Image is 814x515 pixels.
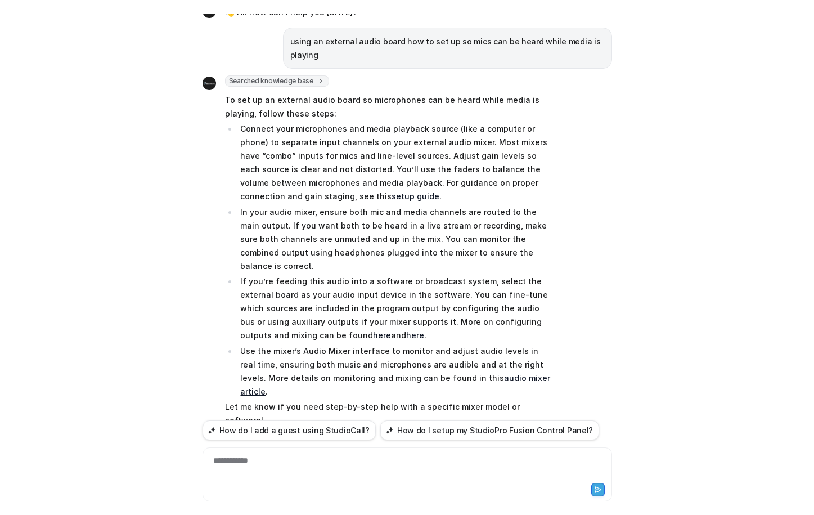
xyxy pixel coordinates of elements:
p: using an external audio board how to set up so mics can be heard while media is playing [290,35,605,62]
p: In your audio mixer, ensure both mic and media channels are routed to the main output. If you wan... [240,205,554,273]
a: setup guide [392,191,439,201]
p: Let me know if you need step-by-step help with a specific mixer model or software! [225,400,554,427]
button: How do I setup my StudioPro Fusion Control Panel? [380,420,599,440]
a: here [406,330,424,340]
a: audio mixer article [240,373,550,396]
button: How do I add a guest using StudioCall? [203,420,376,440]
a: here [373,330,391,340]
p: To set up an external audio board so microphones can be heard while media is playing, follow thes... [225,93,554,120]
span: Searched knowledge base [225,75,329,87]
p: Use the mixer’s Audio Mixer interface to monitor and adjust audio levels in real time, ensuring b... [240,344,554,398]
p: If you’re feeding this audio into a software or broadcast system, select the external board as yo... [240,275,554,342]
img: Widget [203,77,216,90]
p: Connect your microphones and media playback source (like a computer or phone) to separate input c... [240,122,554,203]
